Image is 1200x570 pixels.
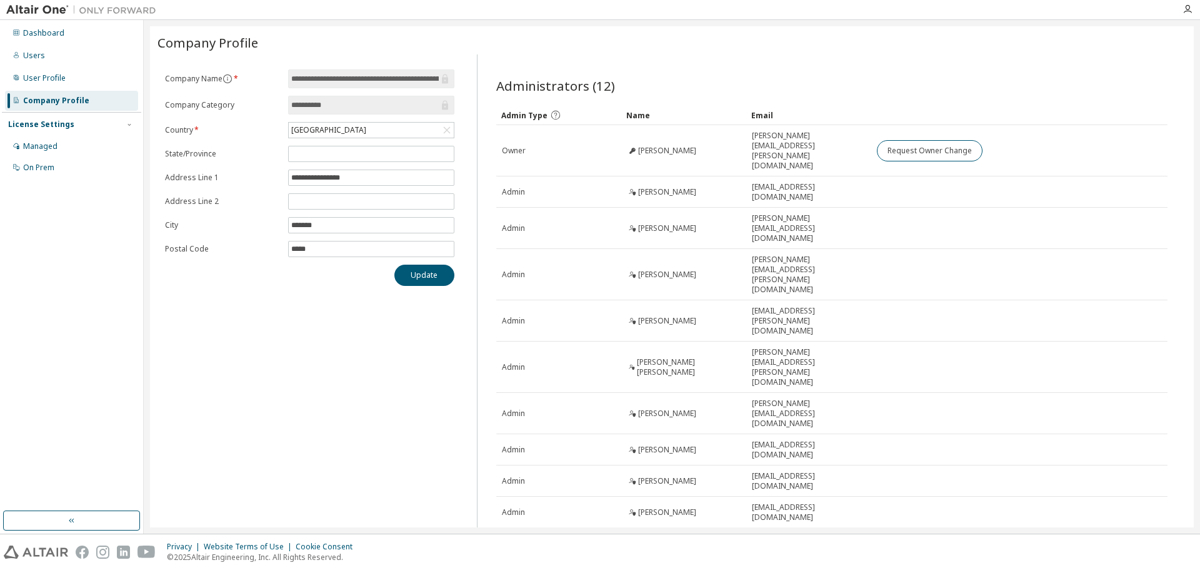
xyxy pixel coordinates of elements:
[167,542,204,552] div: Privacy
[502,409,525,419] span: Admin
[23,28,64,38] div: Dashboard
[502,362,525,372] span: Admin
[96,546,109,559] img: instagram.svg
[165,244,281,254] label: Postal Code
[23,73,66,83] div: User Profile
[638,223,696,233] span: [PERSON_NAME]
[502,187,525,197] span: Admin
[638,507,696,517] span: [PERSON_NAME]
[638,187,696,197] span: [PERSON_NAME]
[752,182,866,202] span: [EMAIL_ADDRESS][DOMAIN_NAME]
[296,542,360,552] div: Cookie Consent
[626,105,741,125] div: Name
[638,270,696,280] span: [PERSON_NAME]
[752,213,866,243] span: [PERSON_NAME][EMAIL_ADDRESS][DOMAIN_NAME]
[165,173,281,183] label: Address Line 1
[6,4,162,16] img: Altair One
[496,77,615,94] span: Administrators (12)
[502,445,525,455] span: Admin
[502,476,525,486] span: Admin
[752,347,866,387] span: [PERSON_NAME][EMAIL_ADDRESS][PERSON_NAME][DOMAIN_NAME]
[394,265,454,286] button: Update
[638,146,696,156] span: [PERSON_NAME]
[157,34,258,51] span: Company Profile
[165,100,281,110] label: Company Category
[502,316,525,326] span: Admin
[502,223,525,233] span: Admin
[8,120,74,130] div: License Settings
[165,74,281,84] label: Company Name
[502,507,525,517] span: Admin
[23,51,45,61] div: Users
[752,440,866,460] span: [EMAIL_ADDRESS][DOMAIN_NAME]
[502,270,525,280] span: Admin
[222,74,232,84] button: information
[752,502,866,522] span: [EMAIL_ADDRESS][DOMAIN_NAME]
[752,306,866,336] span: [EMAIL_ADDRESS][PERSON_NAME][DOMAIN_NAME]
[23,141,57,151] div: Managed
[165,220,281,230] label: City
[165,149,281,159] label: State/Province
[167,552,360,562] p: © 2025 Altair Engineering, Inc. All Rights Reserved.
[165,125,281,135] label: Country
[752,255,866,295] span: [PERSON_NAME][EMAIL_ADDRESS][PERSON_NAME][DOMAIN_NAME]
[23,163,54,173] div: On Prem
[877,140,982,161] button: Request Owner Change
[76,546,89,559] img: facebook.svg
[204,542,296,552] div: Website Terms of Use
[638,476,696,486] span: [PERSON_NAME]
[23,96,89,106] div: Company Profile
[638,316,696,326] span: [PERSON_NAME]
[638,409,696,419] span: [PERSON_NAME]
[752,399,866,429] span: [PERSON_NAME][EMAIL_ADDRESS][DOMAIN_NAME]
[751,105,866,125] div: Email
[501,110,547,121] span: Admin Type
[638,445,696,455] span: [PERSON_NAME]
[165,196,281,206] label: Address Line 2
[752,131,866,171] span: [PERSON_NAME][EMAIL_ADDRESS][PERSON_NAME][DOMAIN_NAME]
[289,123,454,138] div: [GEOGRAPHIC_DATA]
[637,357,741,377] span: [PERSON_NAME] [PERSON_NAME]
[137,546,156,559] img: youtube.svg
[4,546,68,559] img: altair_logo.svg
[502,146,526,156] span: Owner
[752,471,866,491] span: [EMAIL_ADDRESS][DOMAIN_NAME]
[289,123,368,137] div: [GEOGRAPHIC_DATA]
[117,546,130,559] img: linkedin.svg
